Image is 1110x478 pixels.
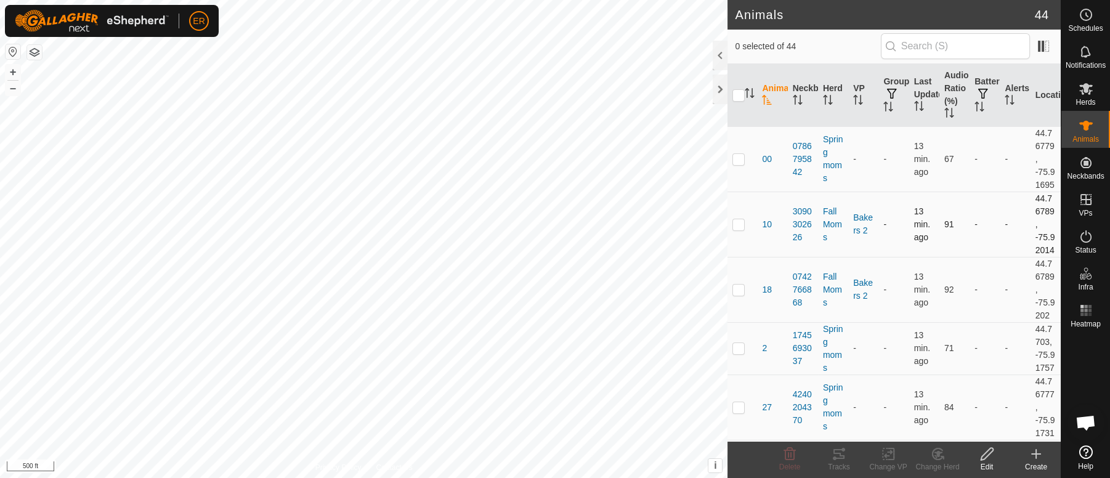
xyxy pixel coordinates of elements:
th: Audio Ratio (%) [939,64,970,127]
td: 44.76789, -75.9202 [1031,257,1061,322]
span: VPs [1079,209,1092,217]
th: Groups [878,64,909,127]
app-display-virtual-paddock-transition: - [853,154,856,164]
img: Gallagher Logo [15,10,169,32]
span: 91 [944,219,954,229]
td: - [878,126,909,192]
div: Open chat [1067,404,1104,441]
span: 18 [762,283,772,296]
a: Privacy Policy [315,462,362,473]
p-sorticon: Activate to sort [762,97,772,107]
span: Heatmap [1071,320,1101,328]
th: Last Updated [909,64,939,127]
div: Fall Moms [823,270,843,309]
span: i [714,460,716,471]
span: 92 [944,285,954,294]
th: Herd [818,64,848,127]
div: Edit [962,461,1011,472]
div: 4240204370 [793,388,813,427]
th: Alerts [1000,64,1030,127]
div: Spring moms [823,381,843,433]
span: 44 [1035,6,1048,24]
span: 27 [762,401,772,414]
a: Bakers 2 [853,213,873,235]
span: 67 [944,154,954,164]
p-sorticon: Activate to sort [883,103,893,113]
th: VP [848,64,878,127]
div: Change VP [864,461,913,472]
td: 44.76779, -75.91695 [1031,126,1061,192]
span: Delete [779,463,801,471]
td: - [970,375,1000,440]
span: 10 [762,218,772,231]
td: - [1000,192,1030,257]
p-sorticon: Activate to sort [745,90,755,100]
a: Bakers 2 [853,278,873,301]
div: Spring moms [823,133,843,185]
button: i [708,459,722,472]
span: Oct 12, 2025, 5:50 PM [914,330,930,366]
span: Help [1078,463,1093,470]
span: Notifications [1066,62,1106,69]
span: ER [193,15,205,28]
button: – [6,81,20,95]
td: - [970,322,1000,375]
td: 44.7703, -75.91757 [1031,322,1061,375]
button: Reset Map [6,44,20,59]
td: - [1000,126,1030,192]
td: - [1000,322,1030,375]
div: 1745693037 [793,329,813,368]
p-sorticon: Activate to sort [1005,97,1015,107]
td: - [878,375,909,440]
span: Status [1075,246,1096,254]
span: 2 [762,342,767,355]
app-display-virtual-paddock-transition: - [853,343,856,353]
th: Neckband [788,64,818,127]
div: 0742766868 [793,270,813,309]
th: Location [1031,64,1061,127]
span: Schedules [1068,25,1103,32]
p-sorticon: Activate to sort [914,103,924,113]
td: - [1000,375,1030,440]
th: Battery [970,64,1000,127]
span: 00 [762,153,772,166]
td: - [970,192,1000,257]
td: 44.76777, -75.91731 [1031,375,1061,440]
p-sorticon: Activate to sort [944,110,954,119]
input: Search (S) [881,33,1030,59]
td: - [970,126,1000,192]
td: - [970,257,1000,322]
span: Animals [1072,136,1099,143]
p-sorticon: Activate to sort [853,97,863,107]
span: 84 [944,402,954,412]
td: - [878,192,909,257]
td: - [878,257,909,322]
span: Oct 12, 2025, 5:50 PM [914,206,930,242]
button: Map Layers [27,45,42,60]
span: Oct 12, 2025, 5:50 PM [914,272,930,307]
a: Contact Us [376,462,412,473]
th: Animal [757,64,787,127]
a: Help [1061,440,1110,475]
span: 71 [944,343,954,353]
span: Infra [1078,283,1093,291]
td: - [878,322,909,375]
div: Tracks [814,461,864,472]
p-sorticon: Activate to sort [974,103,984,113]
div: 3090302626 [793,205,813,244]
app-display-virtual-paddock-transition: - [853,402,856,412]
div: Spring moms [823,323,843,375]
div: Fall Moms [823,205,843,244]
p-sorticon: Activate to sort [793,97,803,107]
span: Herds [1076,99,1095,106]
p-sorticon: Activate to sort [823,97,833,107]
h2: Animals [735,7,1034,22]
div: Change Herd [913,461,962,472]
td: 44.76789, -75.92014 [1031,192,1061,257]
div: Create [1011,461,1061,472]
span: Oct 12, 2025, 5:51 PM [914,141,930,177]
button: + [6,65,20,79]
span: Oct 12, 2025, 5:50 PM [914,389,930,425]
span: 0 selected of 44 [735,40,880,53]
span: Neckbands [1067,172,1104,180]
